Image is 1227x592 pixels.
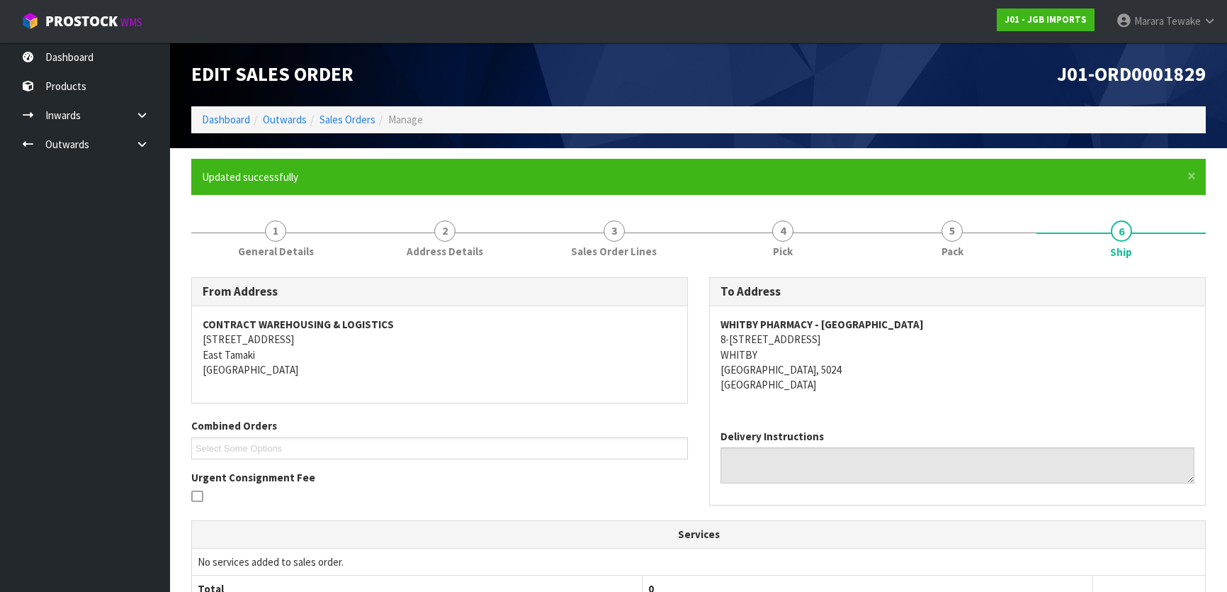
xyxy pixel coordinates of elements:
span: ProStock [45,12,118,30]
span: Pack [942,244,963,259]
strong: WHITBY PHARMACY - [GEOGRAPHIC_DATA] [720,318,924,331]
a: Sales Orders [320,113,375,126]
span: Tewake [1166,14,1201,28]
td: No services added to sales order. [192,548,1205,575]
strong: J01 - JGB IMPORTS [1005,13,1087,26]
address: 8-[STREET_ADDRESS] WHITBY [GEOGRAPHIC_DATA], 5024 [GEOGRAPHIC_DATA] [720,317,1194,393]
span: Address Details [407,244,483,259]
span: × [1187,166,1196,186]
h3: From Address [203,285,677,298]
span: Ship [1110,245,1132,259]
th: Services [192,521,1205,548]
h3: To Address [720,285,1194,298]
span: Marara [1134,14,1164,28]
span: 5 [942,220,963,242]
span: Pick [773,244,793,259]
label: Delivery Instructions [720,429,824,444]
label: Combined Orders [191,418,277,433]
span: J01-ORD0001829 [1057,62,1206,86]
a: Dashboard [202,113,250,126]
a: J01 - JGB IMPORTS [997,9,1095,31]
span: General Details [238,244,314,259]
span: Edit Sales Order [191,62,354,86]
label: Urgent Consignment Fee [191,470,315,485]
a: Outwards [263,113,307,126]
span: 4 [772,220,793,242]
span: Updated successfully [202,170,298,184]
span: Manage [388,113,423,126]
img: cube-alt.png [21,12,39,30]
span: Sales Order Lines [571,244,657,259]
span: 6 [1111,220,1132,242]
small: WMS [120,16,142,29]
span: 1 [265,220,286,242]
span: 3 [604,220,625,242]
span: 2 [434,220,456,242]
address: [STREET_ADDRESS] East Tamaki [GEOGRAPHIC_DATA] [203,317,677,378]
strong: CONTRACT WAREHOUSING & LOGISTICS [203,318,394,331]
